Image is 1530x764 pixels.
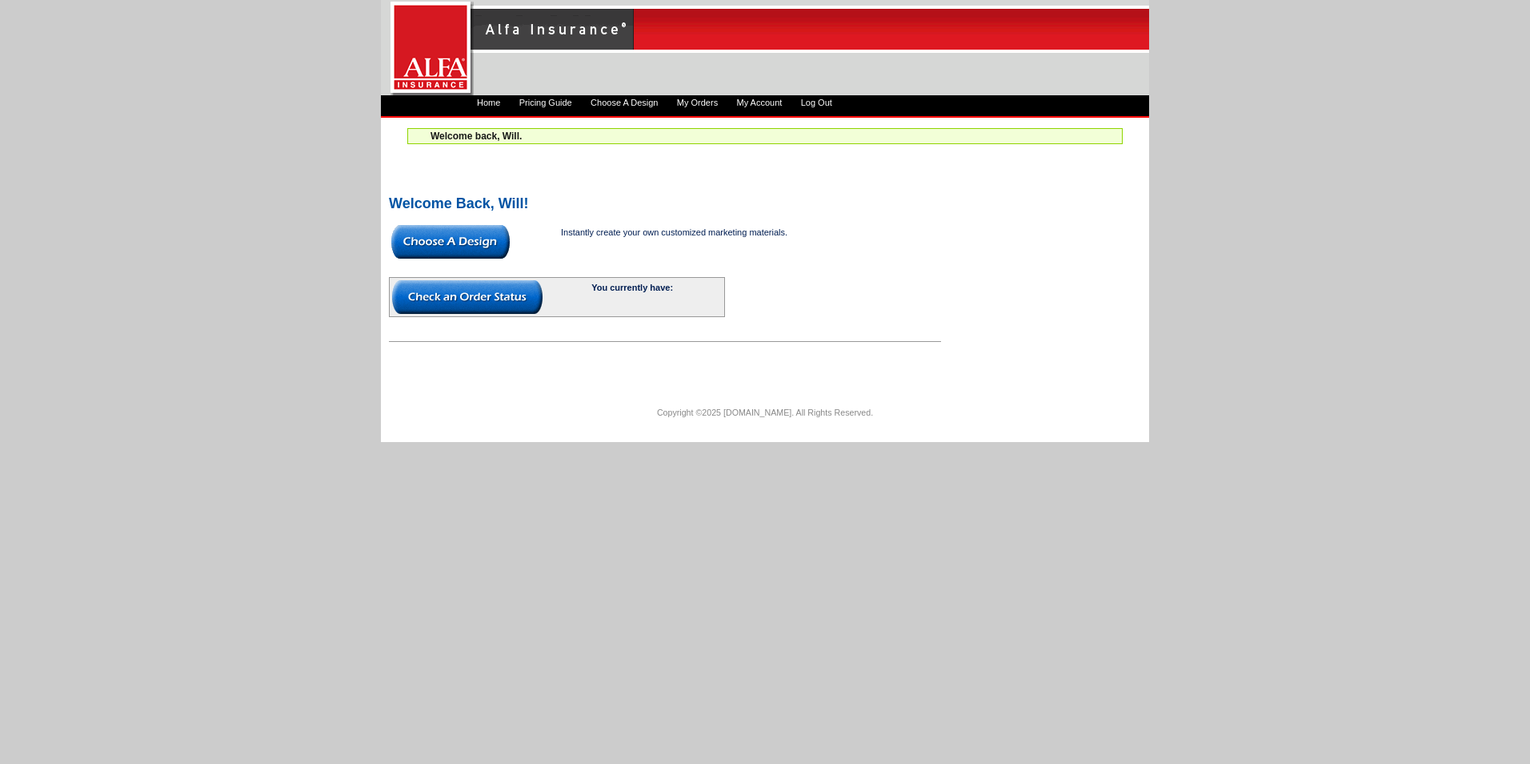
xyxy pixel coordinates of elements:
img: button-check-order-status.gif [392,280,543,314]
img: button-choose-design.gif [391,225,510,259]
p: Copyright ©2025 [DOMAIN_NAME]. All Rights Reserved. [381,405,1149,420]
span: Welcome back, Will. [431,131,522,142]
b: You currently have: [591,283,673,292]
span: Instantly create your own customized marketing materials. [561,227,787,237]
a: My Orders [677,98,718,107]
a: Log Out [801,98,832,107]
h2: Welcome Back, Will! [389,196,1141,211]
a: Pricing Guide [519,98,572,107]
a: Choose A Design [591,98,658,107]
a: My Account [737,98,783,107]
a: Home [477,98,500,107]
